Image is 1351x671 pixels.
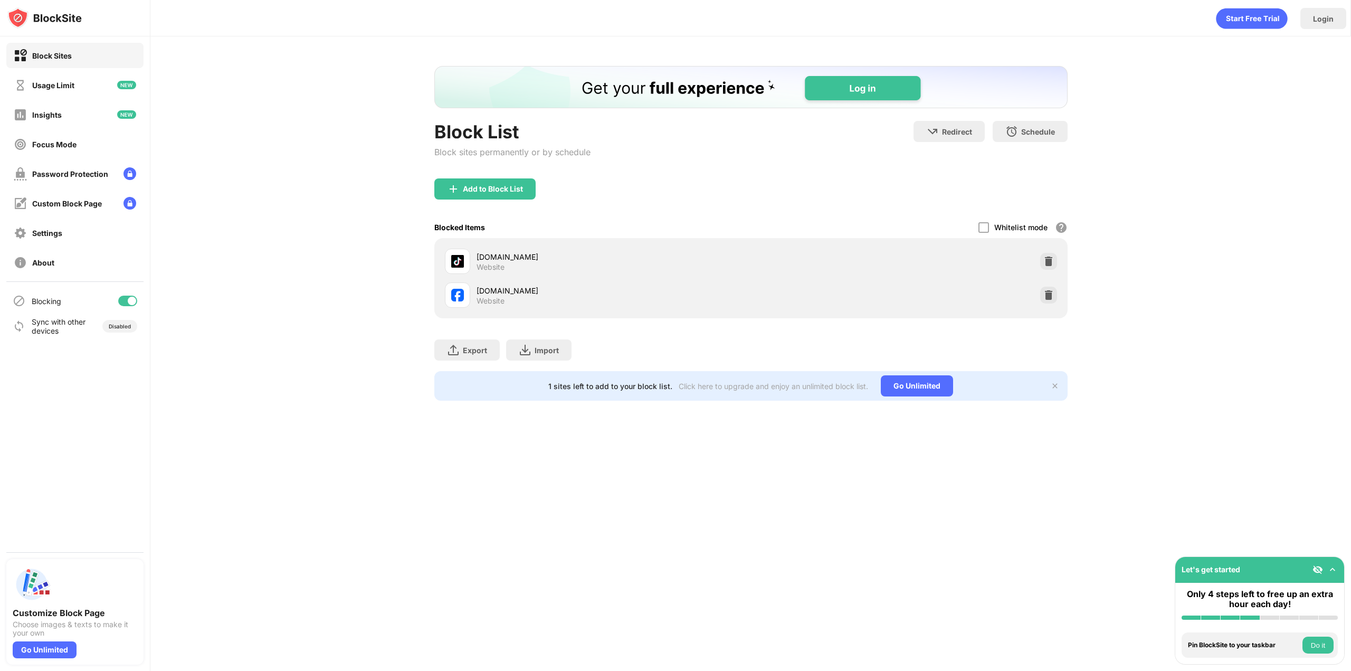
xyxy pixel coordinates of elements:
img: focus-off.svg [14,138,27,151]
div: Block Sites [32,51,72,60]
div: Block List [434,121,591,143]
img: about-off.svg [14,256,27,269]
div: Choose images & texts to make it your own [13,620,137,637]
img: favicons [451,289,464,301]
div: Redirect [942,127,972,136]
div: Insights [32,110,62,119]
div: Focus Mode [32,140,77,149]
div: Website [477,262,505,272]
div: animation [1216,8,1288,29]
div: Go Unlimited [13,641,77,658]
div: Customize Block Page [13,608,137,618]
img: eye-not-visible.svg [1312,564,1323,575]
div: Import [535,346,559,355]
div: Whitelist mode [994,223,1048,232]
img: push-custom-page.svg [13,565,51,603]
div: Schedule [1021,127,1055,136]
img: lock-menu.svg [123,197,136,210]
iframe: Banner [434,66,1068,108]
img: customize-block-page-off.svg [14,197,27,210]
div: [DOMAIN_NAME] [477,251,751,262]
div: Sync with other devices [32,317,86,335]
img: logo-blocksite.svg [7,7,82,29]
div: Click here to upgrade and enjoy an unlimited block list. [679,382,868,391]
div: Go Unlimited [881,375,953,396]
div: Pin BlockSite to your taskbar [1188,641,1300,649]
img: settings-off.svg [14,226,27,240]
div: [DOMAIN_NAME] [477,285,751,296]
img: lock-menu.svg [123,167,136,180]
img: x-button.svg [1051,382,1059,390]
div: Let's get started [1182,565,1240,574]
button: Do it [1302,637,1334,654]
img: block-on.svg [14,49,27,62]
img: blocking-icon.svg [13,295,25,307]
img: insights-off.svg [14,108,27,121]
img: password-protection-off.svg [14,167,27,181]
div: Only 4 steps left to free up an extra hour each day! [1182,589,1338,609]
div: Block sites permanently or by schedule [434,147,591,157]
div: Export [463,346,487,355]
div: Custom Block Page [32,199,102,208]
div: Disabled [109,323,131,329]
div: Password Protection [32,169,108,178]
img: new-icon.svg [117,110,136,119]
img: favicons [451,255,464,268]
div: About [32,258,54,267]
img: time-usage-off.svg [14,79,27,92]
div: Usage Limit [32,81,74,90]
img: sync-icon.svg [13,320,25,333]
img: omni-setup-toggle.svg [1327,564,1338,575]
img: new-icon.svg [117,81,136,89]
div: Blocking [32,297,61,306]
div: 1 sites left to add to your block list. [548,382,672,391]
div: Login [1313,14,1334,23]
div: Website [477,296,505,306]
div: Blocked Items [434,223,485,232]
div: Settings [32,229,62,238]
div: Add to Block List [463,185,523,193]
